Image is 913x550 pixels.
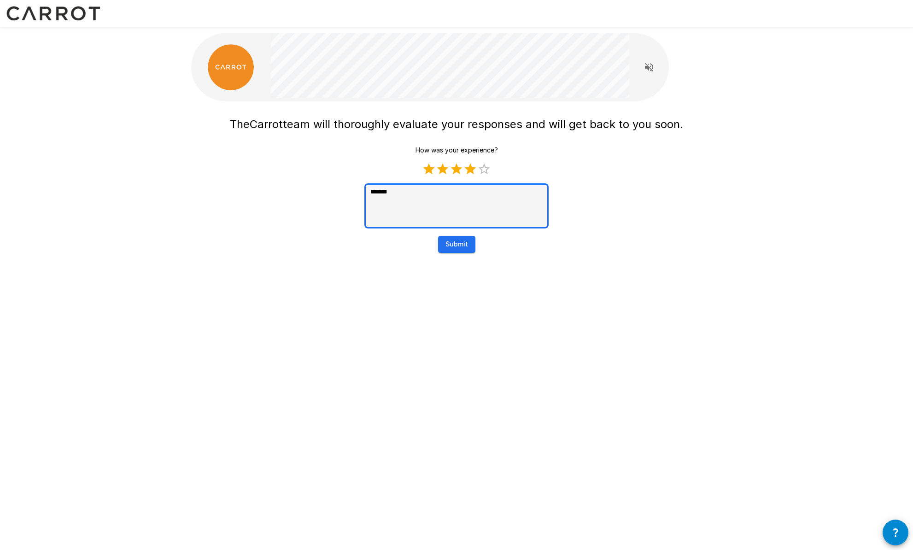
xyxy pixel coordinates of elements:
[250,117,283,131] span: Carrot
[283,117,683,131] span: team will thoroughly evaluate your responses and will get back to you soon.
[208,44,254,90] img: carrot_logo.png
[640,58,658,76] button: Read questions aloud
[438,236,475,253] button: Submit
[416,146,498,155] p: How was your experience?
[230,117,250,131] span: The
